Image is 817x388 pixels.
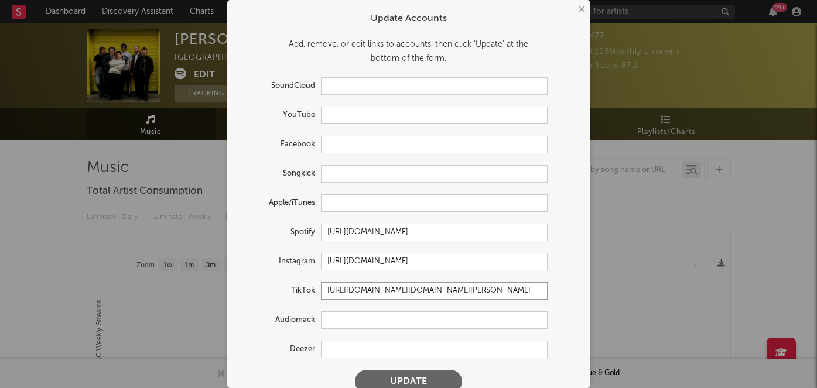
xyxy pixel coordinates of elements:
label: Apple/iTunes [239,196,321,210]
label: Audiomack [239,313,321,327]
label: Spotify [239,225,321,239]
label: Facebook [239,138,321,152]
label: Instagram [239,255,321,269]
label: TikTok [239,284,321,298]
label: SoundCloud [239,79,321,93]
label: Songkick [239,167,321,181]
div: Update Accounts [239,12,579,26]
label: Deezer [239,342,321,356]
div: Add, remove, or edit links to accounts, then click 'Update' at the bottom of the form. [239,37,579,66]
label: YouTube [239,108,321,122]
button: × [575,3,587,16]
